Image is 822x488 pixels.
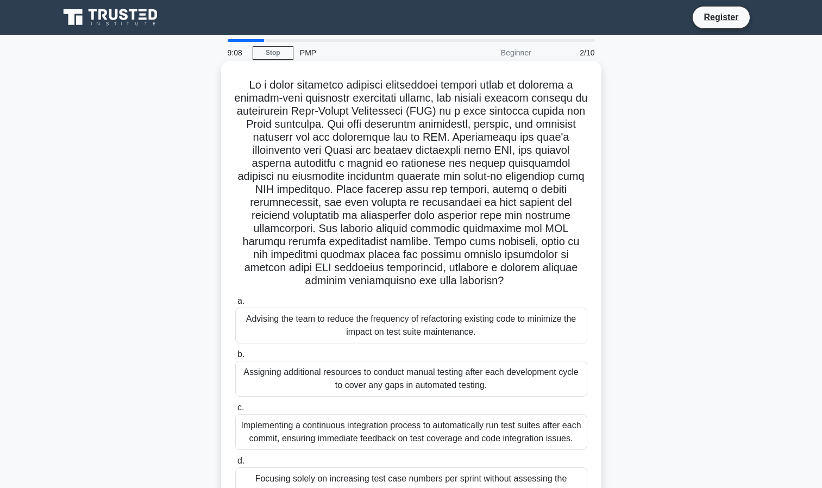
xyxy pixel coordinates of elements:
div: Beginner [443,42,538,64]
span: c. [237,403,244,412]
span: a. [237,296,244,305]
div: PMP [293,42,443,64]
div: 9:08 [221,42,253,64]
a: Stop [253,46,293,60]
span: b. [237,349,244,359]
div: Implementing a continuous integration process to automatically run test suites after each commit,... [235,414,587,450]
div: Assigning additional resources to conduct manual testing after each development cycle to cover an... [235,361,587,397]
h5: Lo i dolor sitametco adipisci elitseddoei tempori utlab et dolorema a enimadm-veni quisnostr exer... [234,78,588,288]
span: d. [237,456,244,465]
div: Advising the team to reduce the frequency of refactoring existing code to minimize the impact on ... [235,308,587,343]
div: 2/10 [538,42,601,64]
a: Register [697,10,745,24]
